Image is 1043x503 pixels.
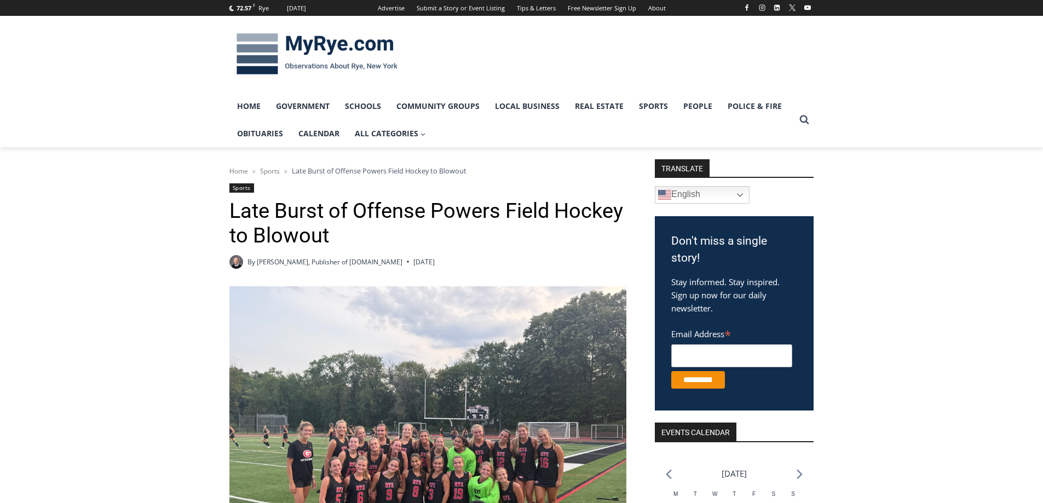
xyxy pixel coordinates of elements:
[260,166,280,176] a: Sports
[655,159,710,177] strong: TRANSLATE
[287,3,306,13] div: [DATE]
[229,92,268,120] a: Home
[756,1,769,14] a: Instagram
[355,128,426,140] span: All Categories
[229,255,243,269] a: Author image
[229,92,794,148] nav: Primary Navigation
[247,257,255,267] span: By
[347,120,434,147] a: All Categories
[389,92,487,120] a: Community Groups
[284,167,287,175] span: >
[671,323,792,343] label: Email Address
[487,92,567,120] a: Local Business
[291,120,347,147] a: Calendar
[797,469,803,479] a: Next month
[770,1,783,14] a: Linkedin
[676,92,720,120] a: People
[252,167,256,175] span: >
[229,120,291,147] a: Obituaries
[229,199,626,248] h1: Late Burst of Offense Powers Field Hockey to Blowout
[671,275,797,315] p: Stay informed. Stay inspired. Sign up now for our daily newsletter.
[655,186,750,204] a: English
[794,110,814,130] button: View Search Form
[733,491,736,497] span: T
[413,257,435,267] time: [DATE]
[229,166,248,176] a: Home
[268,92,337,120] a: Government
[694,491,697,497] span: T
[658,188,671,201] img: en
[258,3,269,13] div: Rye
[752,491,756,497] span: F
[257,257,402,267] a: [PERSON_NAME], Publisher of [DOMAIN_NAME]
[253,2,255,8] span: F
[655,423,736,441] h2: Events Calendar
[337,92,389,120] a: Schools
[671,233,797,267] h3: Don't miss a single story!
[722,466,747,481] li: [DATE]
[567,92,631,120] a: Real Estate
[237,4,251,12] span: 72.57
[229,183,254,193] a: Sports
[791,491,795,497] span: S
[786,1,799,14] a: X
[292,166,466,176] span: Late Burst of Offense Powers Field Hockey to Blowout
[712,491,717,497] span: W
[673,491,678,497] span: M
[801,1,814,14] a: YouTube
[740,1,753,14] a: Facebook
[631,92,676,120] a: Sports
[720,92,790,120] a: Police & Fire
[229,165,626,176] nav: Breadcrumbs
[666,469,672,479] a: Previous month
[229,26,405,83] img: MyRye.com
[771,491,775,497] span: S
